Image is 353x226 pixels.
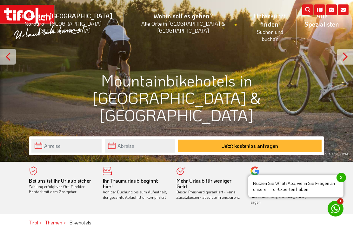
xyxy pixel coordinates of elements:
a: Themen [45,219,62,226]
button: Jetzt kostenlos anfragen [178,140,322,152]
input: Abreise [105,139,175,153]
small: Alle Orte in [GEOGRAPHIC_DATA] & [GEOGRAPHIC_DATA] [131,20,236,34]
a: Die Region [GEOGRAPHIC_DATA]Nordtirol - [GEOGRAPHIC_DATA] - [GEOGRAPHIC_DATA] [6,5,123,41]
b: Ihr Traumurlaub beginnt hier! [103,177,158,190]
span: Nutzen Sie WhatsApp, wenn Sie Fragen an unsere Tirol-Experten haben [248,175,343,197]
i: Karte öffnen [314,4,325,15]
b: Bei uns ist Ihr Urlaub sicher [29,177,91,184]
div: Von der Buchung bis zum Aufenthalt, der gesamte Ablauf ist unkompliziert [103,178,167,200]
i: Fotogalerie [326,4,337,15]
h1: Mountainbikehotels in [GEOGRAPHIC_DATA] & [GEOGRAPHIC_DATA] [29,72,324,124]
input: Anreise [31,139,102,153]
a: Unterkunft finden!Suchen und buchen [243,5,297,49]
div: Zahlung erfolgt vor Ort. Direkter Kontakt mit dem Gastgeber [29,178,93,194]
div: Bester Preis wird garantiert - keine Zusatzkosten - absolute Transparenz [176,178,241,200]
b: Mehr Urlaub für weniger Geld [176,177,231,190]
span: 1 [337,198,343,204]
small: Nordtirol - [GEOGRAPHIC_DATA] - [GEOGRAPHIC_DATA] [14,20,116,34]
small: Suchen und buchen [251,28,289,42]
a: Wohin soll es gehen?Alle Orte in [GEOGRAPHIC_DATA] & [GEOGRAPHIC_DATA] [123,5,243,41]
a: 1 Nutzen Sie WhatsApp, wenn Sie Fragen an unsere Tirol-Experten habenx [328,201,343,217]
em: Bikehotels [69,219,91,226]
span: x [336,173,346,182]
a: Alle Spezialisten [297,5,347,35]
a: Tirol [29,219,38,226]
i: Kontakt [338,4,349,15]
